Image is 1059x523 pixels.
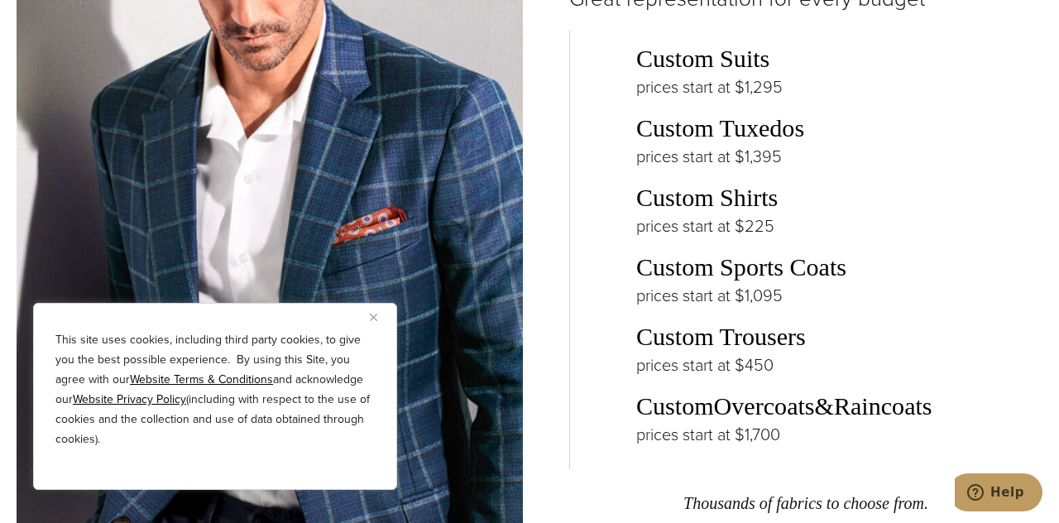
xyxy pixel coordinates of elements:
[834,392,932,420] a: Raincoats
[636,213,1042,239] p: prices start at $225
[370,314,377,321] img: Close
[636,114,804,142] a: Custom Tuxedos
[636,253,846,281] a: Custom Sports Coats
[636,421,1042,448] p: prices start at $1,700
[955,473,1042,515] iframe: Opens a widget where you can chat to one of our agents
[636,74,1042,100] p: prices start at $1,295
[55,330,375,449] p: This site uses cookies, including third party cookies, to give you the best possible experience. ...
[370,307,390,327] button: Close
[636,45,769,73] a: Custom Suits
[636,352,1042,378] p: prices start at $450
[636,391,1042,421] h3: Custom &
[636,143,1042,170] p: prices start at $1,395
[636,282,1042,309] p: prices start at $1,095
[636,323,806,351] a: Custom Trousers
[636,184,778,212] a: Custom Shirts
[130,371,273,388] a: Website Terms & Conditions
[73,391,186,408] a: Website Privacy Policy
[714,392,815,420] a: Overcoats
